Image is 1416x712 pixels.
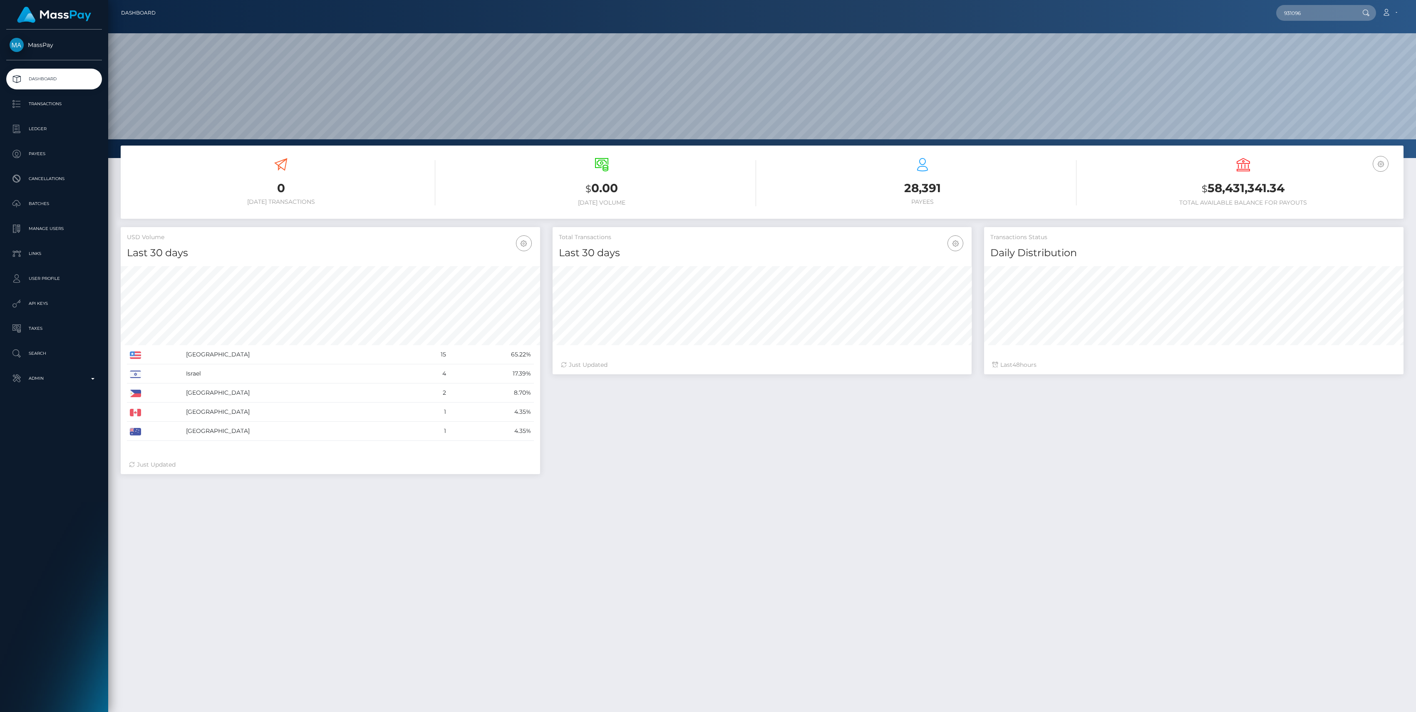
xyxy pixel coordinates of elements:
a: User Profile [6,268,102,289]
td: 4 [412,364,449,383]
h5: USD Volume [127,233,534,242]
img: MassPay Logo [17,7,91,23]
h3: 28,391 [769,180,1077,196]
img: IL.png [130,371,141,378]
a: Dashboard [121,4,156,22]
a: Taxes [6,318,102,339]
p: Admin [10,372,99,385]
img: AU.png [130,428,141,435]
a: Batches [6,193,102,214]
p: Payees [10,148,99,160]
td: 17.39% [449,364,534,383]
h4: Last 30 days [127,246,534,260]
h3: 0.00 [448,180,756,197]
td: 4.35% [449,403,534,422]
td: Israel [183,364,412,383]
a: Dashboard [6,69,102,89]
td: [GEOGRAPHIC_DATA] [183,345,412,364]
small: $ [585,183,591,195]
p: Dashboard [10,73,99,85]
td: 1 [412,403,449,422]
h5: Total Transactions [559,233,966,242]
p: API Keys [10,297,99,310]
div: Last hours [992,361,1395,369]
td: 1 [412,422,449,441]
p: Ledger [10,123,99,135]
h6: [DATE] Transactions [127,198,435,205]
h3: 0 [127,180,435,196]
p: Taxes [10,322,99,335]
p: Search [10,347,99,360]
img: PH.png [130,390,141,397]
a: API Keys [6,293,102,314]
h6: Total Available Balance for Payouts [1089,199,1397,206]
h4: Last 30 days [559,246,966,260]
img: CA.png [130,409,141,416]
a: Manage Users [6,218,102,239]
h4: Daily Distribution [990,246,1397,260]
a: Payees [6,143,102,164]
div: Just Updated [561,361,964,369]
a: Links [6,243,102,264]
td: 8.70% [449,383,534,403]
input: Search... [1276,5,1354,21]
td: [GEOGRAPHIC_DATA] [183,383,412,403]
td: [GEOGRAPHIC_DATA] [183,422,412,441]
a: Transactions [6,94,102,114]
td: 2 [412,383,449,403]
p: User Profile [10,272,99,285]
td: 65.22% [449,345,534,364]
a: Cancellations [6,168,102,189]
td: [GEOGRAPHIC_DATA] [183,403,412,422]
a: Ledger [6,119,102,139]
h6: Payees [769,198,1077,205]
span: 48 [1012,361,1020,368]
span: MassPay [6,41,102,49]
div: Just Updated [129,460,532,469]
td: 15 [412,345,449,364]
p: Transactions [10,98,99,110]
h6: [DATE] Volume [448,199,756,206]
p: Batches [10,198,99,210]
p: Links [10,247,99,260]
p: Cancellations [10,173,99,185]
h3: 58,431,341.34 [1089,180,1397,197]
img: MassPay [10,38,24,52]
h5: Transactions Status [990,233,1397,242]
small: $ [1202,183,1208,195]
a: Search [6,343,102,364]
img: US.png [130,351,141,359]
p: Manage Users [10,222,99,235]
td: 4.35% [449,422,534,441]
a: Admin [6,368,102,389]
